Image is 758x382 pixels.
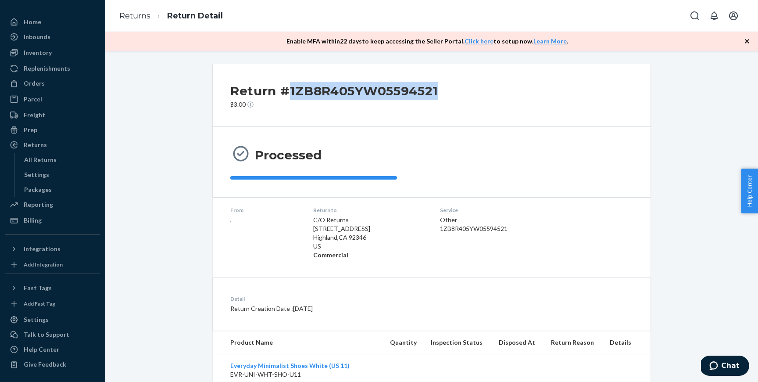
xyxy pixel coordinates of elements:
[603,331,651,354] th: Details
[230,370,375,379] p: EVR-UNI-WHT-SHO-U11
[167,11,223,21] a: Return Detail
[5,76,100,90] a: Orders
[5,259,100,270] a: Add Integration
[20,153,100,167] a: All Returns
[533,37,567,45] a: Learn More
[5,138,100,152] a: Returns
[313,224,426,233] p: [STREET_ADDRESS]
[5,281,100,295] button: Fast Tags
[24,64,70,73] div: Replenishments
[230,100,438,109] p: $3.00
[440,224,563,233] div: 1ZB8R405YW05594521
[255,147,322,163] h3: Processed
[230,216,232,223] span: ,
[5,15,100,29] a: Home
[5,357,100,371] button: Give Feedback
[24,185,52,194] div: Packages
[24,79,45,88] div: Orders
[24,245,61,253] div: Integrations
[5,342,100,357] a: Help Center
[24,216,42,225] div: Billing
[230,206,299,214] dt: From
[24,32,50,41] div: Inbounds
[24,261,63,268] div: Add Integration
[24,200,53,209] div: Reporting
[24,48,52,57] div: Inventory
[24,95,42,104] div: Parcel
[5,213,100,227] a: Billing
[230,295,473,303] dt: Detail
[24,330,69,339] div: Talk to Support
[24,360,66,369] div: Give Feedback
[5,242,100,256] button: Integrations
[741,169,758,213] button: Help Center
[213,331,382,354] th: Product Name
[24,284,52,292] div: Fast Tags
[112,3,230,29] ol: breadcrumbs
[424,331,492,354] th: Inspection Status
[5,313,100,327] a: Settings
[230,82,438,100] h2: Return #1ZB8R405YW05594521
[119,11,150,21] a: Returns
[492,331,544,354] th: Disposed At
[24,315,49,324] div: Settings
[5,123,100,137] a: Prep
[313,233,426,242] p: Highland , CA 92346
[230,304,473,313] p: Return Creation Date : [DATE]
[20,183,100,197] a: Packages
[24,170,49,179] div: Settings
[313,251,348,259] strong: Commercial
[24,155,57,164] div: All Returns
[24,111,45,119] div: Freight
[313,216,426,224] p: C/O Returns
[24,126,37,134] div: Prep
[286,37,568,46] p: Enable MFA within 22 days to keep accessing the Seller Portal. to setup now. .
[230,362,350,369] a: Everyday Minimalist Shoes White (US 11)
[440,206,563,214] dt: Service
[701,356,749,378] iframe: Opens a widget where you can chat to one of our agents
[686,7,704,25] button: Open Search Box
[24,141,47,149] div: Returns
[725,7,742,25] button: Open account menu
[5,108,100,122] a: Freight
[24,345,59,354] div: Help Center
[382,331,424,354] th: Quantity
[5,46,100,60] a: Inventory
[313,242,426,251] p: US
[465,37,493,45] a: Click here
[24,300,55,307] div: Add Fast Tag
[5,299,100,309] a: Add Fast Tag
[5,198,100,212] a: Reporting
[440,216,457,223] span: Other
[705,7,723,25] button: Open notifications
[313,206,426,214] dt: Return to
[5,30,100,44] a: Inbounds
[544,331,603,354] th: Return Reason
[5,61,100,76] a: Replenishments
[20,168,100,182] a: Settings
[24,18,41,26] div: Home
[5,92,100,106] a: Parcel
[5,328,100,342] button: Talk to Support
